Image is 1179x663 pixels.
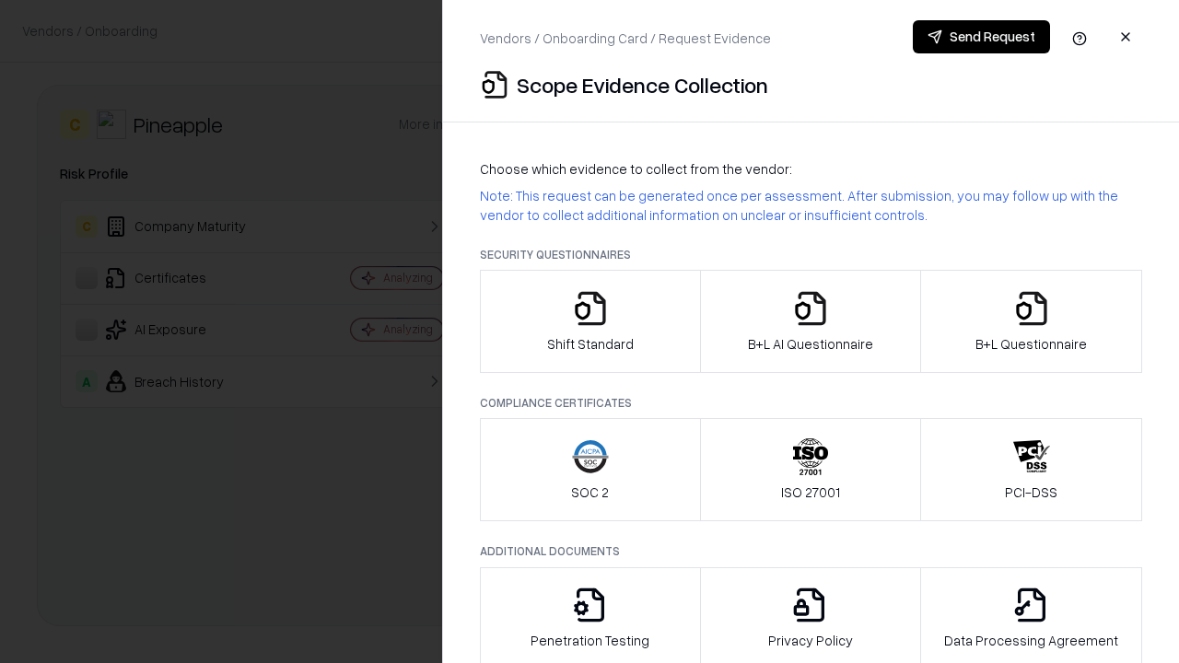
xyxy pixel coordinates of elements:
p: Privacy Policy [768,631,853,650]
button: SOC 2 [480,418,701,521]
button: PCI-DSS [920,418,1142,521]
p: Scope Evidence Collection [517,70,768,99]
button: ISO 27001 [700,418,922,521]
p: Vendors / Onboarding Card / Request Evidence [480,29,771,48]
p: SOC 2 [571,483,609,502]
p: B+L AI Questionnaire [748,334,873,354]
p: Additional Documents [480,543,1142,559]
p: ISO 27001 [781,483,840,502]
p: Penetration Testing [531,631,649,650]
p: B+L Questionnaire [975,334,1087,354]
button: B+L Questionnaire [920,270,1142,373]
p: Compliance Certificates [480,395,1142,411]
p: Shift Standard [547,334,634,354]
button: Send Request [913,20,1050,53]
p: Note: This request can be generated once per assessment. After submission, you may follow up with... [480,186,1142,225]
button: B+L AI Questionnaire [700,270,922,373]
p: PCI-DSS [1005,483,1057,502]
p: Data Processing Agreement [944,631,1118,650]
button: Shift Standard [480,270,701,373]
p: Security Questionnaires [480,247,1142,262]
p: Choose which evidence to collect from the vendor: [480,159,1142,179]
